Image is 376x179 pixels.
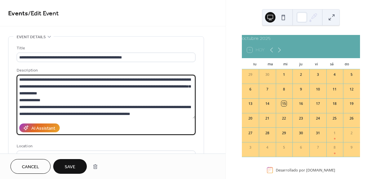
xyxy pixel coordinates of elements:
div: lu [247,58,262,69]
div: 25 [332,116,337,121]
span: Cancel [22,164,39,171]
span: Event details [17,34,46,41]
div: 14 [265,101,270,106]
div: 8 [332,145,337,150]
div: octubre 2025 [242,35,360,42]
div: 1 [332,130,337,136]
a: Events [8,7,28,20]
button: Save [53,159,87,174]
div: 29 [248,72,253,77]
div: 10 [315,87,321,92]
div: 22 [281,116,287,121]
div: Description [17,67,194,74]
div: 27 [248,130,253,136]
div: 29 [281,130,287,136]
button: AI Assistant [19,123,60,132]
div: 31 [315,130,321,136]
div: 4 [332,72,337,77]
div: ju [293,58,309,69]
div: 28 [265,130,270,136]
span: / Edit Event [28,7,59,20]
div: 16 [298,101,304,106]
div: 6 [298,145,304,150]
div: 30 [265,72,270,77]
div: 23 [298,116,304,121]
a: [DOMAIN_NAME] [306,168,335,172]
button: Cancel [10,159,51,174]
div: 1 [281,72,287,77]
div: vi [309,58,324,69]
div: 7 [265,87,270,92]
div: 2 [298,72,304,77]
div: ma [262,58,278,69]
div: Desarrollado por [276,168,335,172]
div: 9 [349,145,354,150]
div: 15 [281,101,287,106]
div: 21 [265,116,270,121]
div: 17 [315,101,321,106]
div: 4 [265,145,270,150]
div: 24 [315,116,321,121]
div: 9 [298,87,304,92]
div: Title [17,45,194,52]
div: do [339,58,355,69]
div: 3 [315,72,321,77]
div: 7 [315,145,321,150]
div: 26 [349,116,354,121]
div: 20 [248,116,253,121]
div: sá [324,58,339,69]
div: 5 [349,72,354,77]
div: Location [17,143,194,150]
div: 3 [248,145,253,150]
div: 19 [349,101,354,106]
div: 2 [349,130,354,136]
div: 30 [298,130,304,136]
div: 6 [248,87,253,92]
div: 11 [332,87,337,92]
span: Save [65,164,75,171]
div: AI Assistant [31,125,55,132]
div: 8 [281,87,287,92]
div: 12 [349,87,354,92]
div: 5 [281,145,287,150]
div: mi [278,58,293,69]
div: 18 [332,101,337,106]
div: 13 [248,101,253,106]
